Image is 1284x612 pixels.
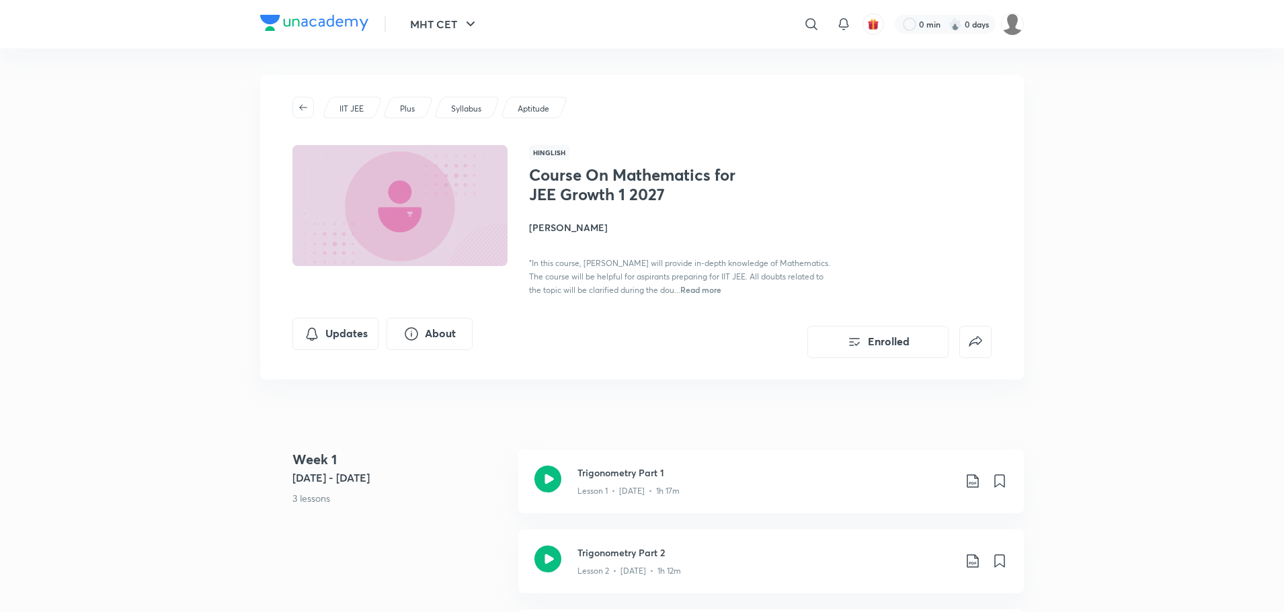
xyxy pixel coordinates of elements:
[529,145,569,160] span: Hinglish
[529,220,830,234] h4: [PERSON_NAME]
[518,529,1024,609] a: Trigonometry Part 2Lesson 2 • [DATE] • 1h 12m
[529,258,830,295] span: "In this course, [PERSON_NAME] will provide in-depth knowledge of Mathematics. The course will be...
[867,18,879,30] img: avatar
[398,103,417,115] a: Plus
[529,165,749,204] h1: Course On Mathematics for JEE Growth 1 2027
[807,326,949,358] button: Enrolled
[290,144,510,267] img: Thumbnail
[260,15,368,34] a: Company Logo
[292,449,508,470] h4: Week 1
[339,103,364,115] p: IIT JEE
[577,485,680,497] p: Lesson 1 • [DATE] • 1h 17m
[680,284,721,295] span: Read more
[518,449,1024,529] a: Trigonometry Part 1Lesson 1 • [DATE] • 1h 17m
[292,318,378,350] button: Updates
[292,470,508,486] h5: [DATE] - [DATE]
[959,326,992,358] button: false
[449,103,484,115] a: Syllabus
[337,103,366,115] a: IIT JEE
[1001,13,1024,36] img: Vivek Patil
[516,103,552,115] a: Aptitude
[577,466,954,480] h3: Trigonometry Part 1
[402,11,487,38] button: MHT CET
[862,13,884,35] button: avatar
[577,545,954,560] h3: Trigonometry Part 2
[577,565,681,577] p: Lesson 2 • [DATE] • 1h 12m
[451,103,481,115] p: Syllabus
[949,17,962,31] img: streak
[387,318,473,350] button: About
[292,491,508,505] p: 3 lessons
[518,103,549,115] p: Aptitude
[400,103,415,115] p: Plus
[260,15,368,31] img: Company Logo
